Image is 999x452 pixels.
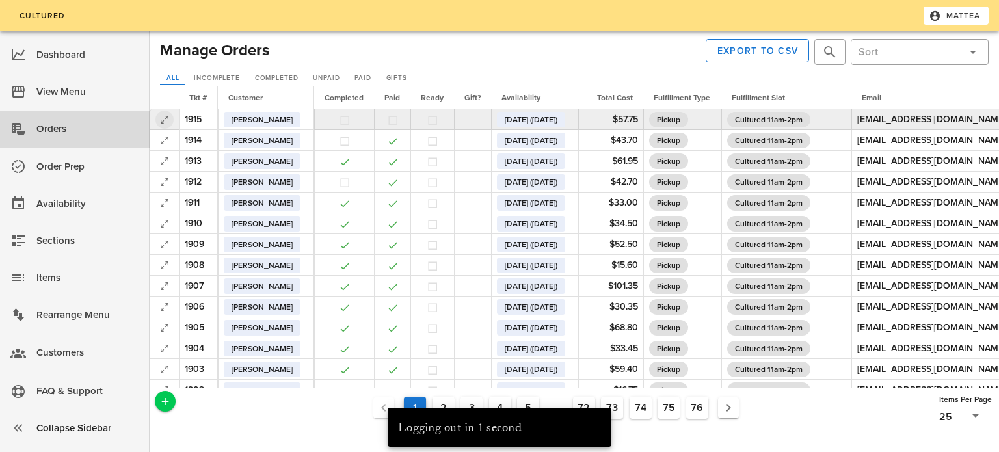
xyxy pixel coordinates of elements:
span: Pickup [657,278,680,294]
a: All [160,72,185,85]
td: 1915 [179,109,218,130]
button: prepend icon [822,44,838,60]
button: Add a New Record [155,391,176,412]
button: Expand Record [155,111,174,129]
span: Cultured 11am-2pm [735,237,803,252]
span: Cultured 11am-2pm [735,216,803,232]
td: 1903 [179,359,218,380]
div: Records 1 - 25 of 1886 [176,425,937,442]
span: Items Per Page [939,395,992,404]
span: Cultured 11am-2pm [735,153,803,169]
th: Fulfillment Slot [721,86,851,109]
a: Gifts [380,72,413,85]
th: Gift? [454,86,491,109]
div: Logging out in 1 second [398,417,596,438]
span: [PERSON_NAME] [232,237,293,252]
span: Gifts [386,74,407,82]
div: Hit Enter to search [814,39,846,65]
button: Expand Record [155,152,174,170]
button: Goto Page 3 [460,397,483,419]
span: Fulfillment Slot [732,93,785,102]
td: 1912 [179,172,218,193]
td: $34.50 [578,213,643,234]
th: Availability [491,86,578,109]
button: Expand Record [155,173,174,191]
span: Paid [384,93,400,102]
span: Pickup [657,382,680,398]
td: 1913 [179,151,218,172]
button: Goto Page 76 [686,397,708,419]
td: $59.40 [578,359,643,380]
span: Cultured 11am-2pm [735,195,803,211]
td: 1909 [179,234,218,255]
span: [PERSON_NAME] [232,174,293,190]
span: Completed [325,93,364,102]
button: Expand Record [155,319,174,337]
a: Completed [248,72,304,85]
button: Goto Page 4 [489,397,511,419]
nav: Pagination Navigation [178,393,934,422]
span: [DATE] ([DATE]) [505,299,557,315]
span: Mattea [931,10,981,21]
span: Cultured 11am-2pm [735,133,803,148]
span: Ready [421,93,444,102]
td: $33.00 [578,193,643,213]
button: Expand Record [155,131,174,150]
div: Items [36,267,139,289]
td: 1904 [179,338,218,359]
span: [PERSON_NAME] [232,362,293,377]
span: [DATE] ([DATE]) [505,278,557,294]
span: Pickup [657,195,680,211]
span: [PERSON_NAME] [232,195,293,211]
div: Rearrange Menu [36,304,139,326]
button: Goto Page 5 [517,397,539,419]
td: $16.75 [578,380,643,401]
td: 1910 [179,213,218,234]
th: Completed [314,86,374,109]
span: Pickup [657,112,680,127]
span: [PERSON_NAME] [232,299,293,315]
span: All [166,74,180,82]
span: Cultured 11am-2pm [735,320,803,336]
div: FAQ & Support [36,380,139,402]
td: 1902 [179,380,218,401]
span: Export to CSV [717,46,799,57]
td: 1914 [179,130,218,151]
span: Gift? [464,93,481,102]
div: Sections [36,230,139,252]
th: Total Cost [578,86,643,109]
span: Pickup [657,258,680,273]
span: [DATE] ([DATE]) [505,362,557,377]
div: Collapse Sidebar [36,418,139,439]
button: Next page [718,397,739,418]
button: Goto Page 74 [630,397,652,419]
button: Export to CSV [706,39,810,62]
span: [PERSON_NAME] [232,278,293,294]
span: [PERSON_NAME] [232,258,293,273]
td: $52.50 [578,234,643,255]
span: [PERSON_NAME] [232,153,293,169]
button: Goto Page 75 [658,397,680,419]
button: Expand Record [155,339,174,358]
span: Pickup [657,299,680,315]
span: Pickup [657,341,680,356]
span: [PERSON_NAME] [232,112,293,127]
span: [PERSON_NAME] [232,216,293,232]
span: Cultured 11am-2pm [735,174,803,190]
span: [DATE] ([DATE]) [505,320,557,336]
span: Paid [354,74,371,82]
td: $101.35 [578,276,643,297]
button: Goto Page 2 [433,397,455,419]
span: [DATE] ([DATE]) [505,112,557,127]
span: [DATE] ([DATE]) [505,341,557,356]
button: Expand Record [155,235,174,254]
span: [PERSON_NAME] [232,133,293,148]
span: Email [862,93,881,102]
a: Paid [349,72,377,85]
span: Cultured 11am-2pm [735,112,803,127]
span: [DATE] ([DATE]) [505,382,557,398]
span: [DATE] ([DATE]) [505,195,557,211]
span: Incomplete [193,74,240,82]
div: Availability [36,193,139,215]
button: Goto Page 73 [601,397,623,419]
